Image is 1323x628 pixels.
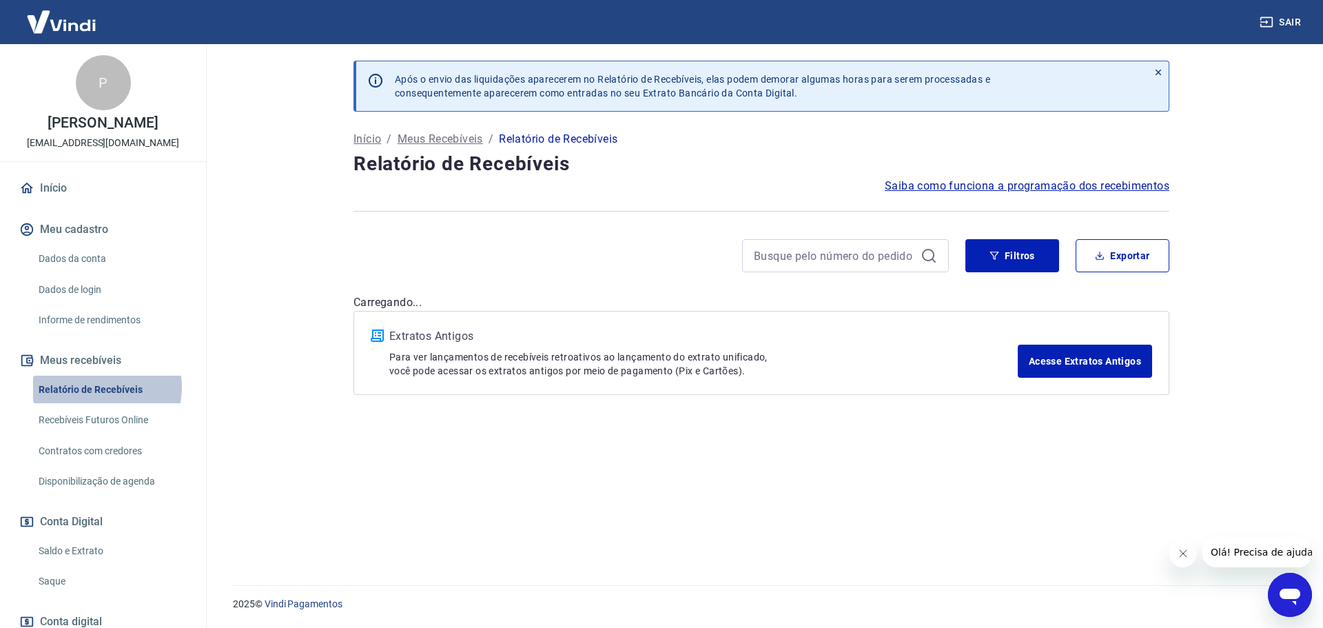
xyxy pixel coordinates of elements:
[76,55,131,110] div: P
[389,328,1018,345] p: Extratos Antigos
[33,376,189,404] a: Relatório de Recebíveis
[353,131,381,148] a: Início
[389,350,1018,378] p: Para ver lançamentos de recebíveis retroativos ao lançamento do extrato unificado, você pode aces...
[371,330,384,342] img: ícone
[1202,537,1312,567] iframe: Mensagem da empresa
[1076,239,1169,272] button: Exportar
[17,173,189,203] a: Início
[33,437,189,465] a: Contratos com credores
[489,131,493,148] p: /
[499,131,617,148] p: Relatório de Recebíveis
[33,306,189,334] a: Informe de rendimentos
[8,10,116,21] span: Olá! Precisa de ajuda?
[17,1,106,43] img: Vindi
[1257,10,1306,35] button: Sair
[33,537,189,565] a: Saldo e Extrato
[965,239,1059,272] button: Filtros
[48,116,158,130] p: [PERSON_NAME]
[33,406,189,434] a: Recebíveis Futuros Online
[1268,573,1312,617] iframe: Botão para abrir a janela de mensagens
[754,245,915,266] input: Busque pelo número do pedido
[1169,540,1197,567] iframe: Fechar mensagem
[33,245,189,273] a: Dados da conta
[17,345,189,376] button: Meus recebíveis
[33,567,189,596] a: Saque
[1018,345,1152,378] a: Acesse Extratos Antigos
[353,294,1169,311] p: Carregando...
[885,178,1169,194] a: Saiba como funciona a programação dos recebimentos
[265,598,342,609] a: Vindi Pagamentos
[387,131,391,148] p: /
[353,150,1169,178] h4: Relatório de Recebíveis
[17,507,189,537] button: Conta Digital
[33,276,189,304] a: Dados de login
[233,597,1290,611] p: 2025 ©
[27,136,179,150] p: [EMAIL_ADDRESS][DOMAIN_NAME]
[17,214,189,245] button: Meu cadastro
[398,131,483,148] a: Meus Recebíveis
[33,467,189,496] a: Disponibilização de agenda
[395,72,990,100] p: Após o envio das liquidações aparecerem no Relatório de Recebíveis, elas podem demorar algumas ho...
